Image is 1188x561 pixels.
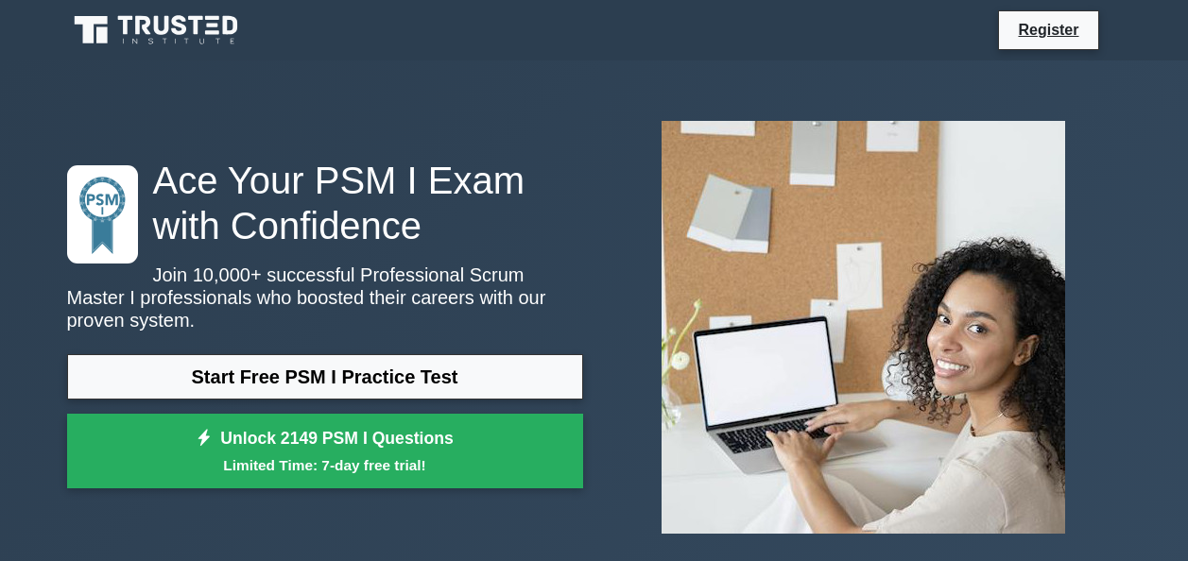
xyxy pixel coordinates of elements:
small: Limited Time: 7-day free trial! [91,454,560,476]
a: Unlock 2149 PSM I QuestionsLimited Time: 7-day free trial! [67,414,583,489]
a: Start Free PSM I Practice Test [67,354,583,399]
p: Join 10,000+ successful Professional Scrum Master I professionals who boosted their careers with ... [67,263,583,331]
h1: Ace Your PSM I Exam with Confidence [67,158,583,248]
a: Register [1007,18,1090,42]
